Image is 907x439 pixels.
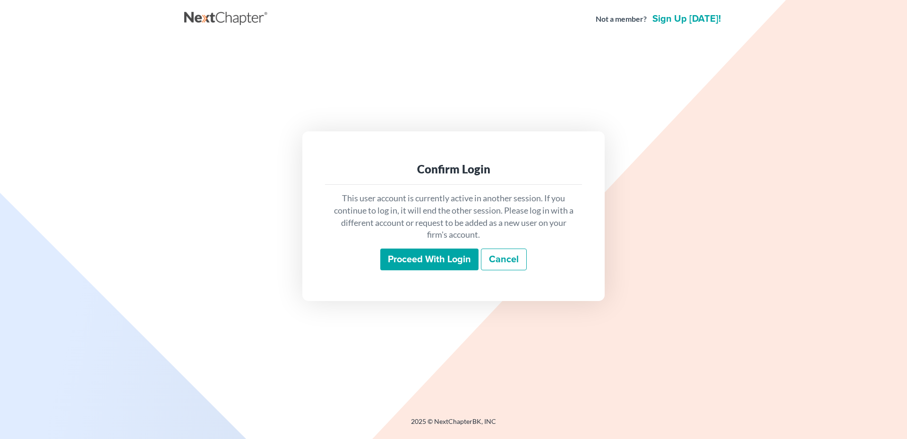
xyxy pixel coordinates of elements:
[481,249,527,270] a: Cancel
[596,14,647,25] strong: Not a member?
[184,417,723,434] div: 2025 © NextChapterBK, INC
[650,14,723,24] a: Sign up [DATE]!
[380,249,479,270] input: Proceed with login
[333,162,574,177] div: Confirm Login
[333,192,574,241] p: This user account is currently active in another session. If you continue to log in, it will end ...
